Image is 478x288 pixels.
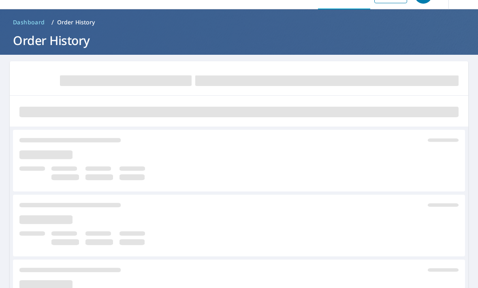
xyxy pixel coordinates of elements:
[10,16,468,29] nav: breadcrumb
[57,18,95,26] p: Order History
[10,16,48,29] a: Dashboard
[13,18,45,26] span: Dashboard
[10,32,468,49] h1: Order History
[51,17,54,27] li: /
